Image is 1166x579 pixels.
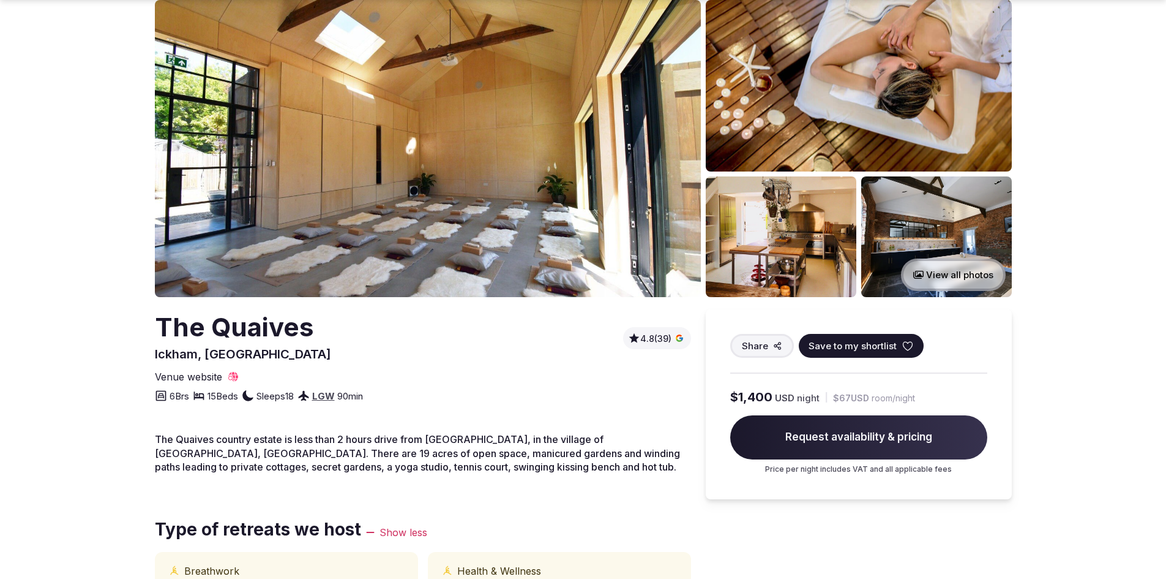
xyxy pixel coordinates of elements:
[207,390,238,403] span: 15 Beds
[155,370,222,384] span: Venue website
[170,390,189,403] span: 6 Brs
[901,259,1006,291] button: View all photos
[337,390,363,403] span: 90 min
[640,333,671,345] span: 4.8 (39)
[628,332,686,344] button: 4.8(39)
[155,370,239,384] a: Venue website
[799,334,924,358] button: Save to my shortlist
[797,392,820,404] span: night
[775,392,794,404] span: USD
[730,464,987,475] p: Price per night includes VAT and all applicable fees
[155,433,680,473] span: The Quaives country estate is less than 2 hours drive from [GEOGRAPHIC_DATA], in the village of [...
[256,390,294,403] span: Sleeps 18
[312,390,335,402] a: LGW
[730,334,794,358] button: Share
[809,339,897,352] span: Save to my shortlist
[742,339,768,352] span: Share
[833,392,869,404] span: $67 USD
[730,388,772,406] span: $1,400
[155,518,361,542] span: Type of retreats we host
[872,392,915,404] span: room/night
[861,176,1012,297] img: Venue gallery photo
[706,176,856,297] img: Venue gallery photo
[730,415,987,460] span: Request availability & pricing
[824,391,828,404] div: |
[155,309,331,346] h2: The Quaives
[155,347,331,361] span: Ickham, [GEOGRAPHIC_DATA]
[366,526,427,539] div: Show less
